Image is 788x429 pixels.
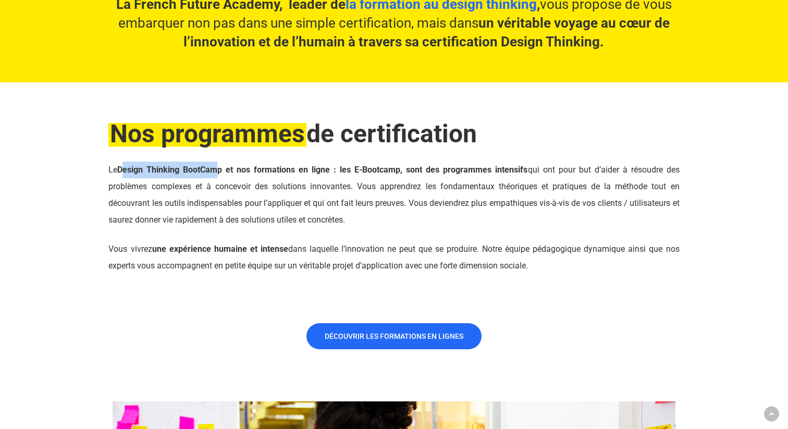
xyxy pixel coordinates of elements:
strong: une expérience humaine et intense [152,244,288,254]
em: Nos programmes [108,119,306,149]
strong: Design Thinking BootCamp et nos formations en ligne : les E-Bootcamp, sont des programmes intensifs [117,165,527,175]
p: Vous vivrez dans laquelle l’innovation ne peut que se produire. Notre équipe pédagogique dynamiqu... [108,241,679,274]
p: Le qui ont pour but d’aider à résoudre des problèmes complexes et à concevoir des solutions innov... [108,162,679,241]
span: DÉCOUVRIR LES FORMATIONS EN LIGNES [325,331,463,341]
strong: de certification [108,119,477,149]
a: DÉCOUVRIR LES FORMATIONS EN LIGNES [306,323,482,349]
